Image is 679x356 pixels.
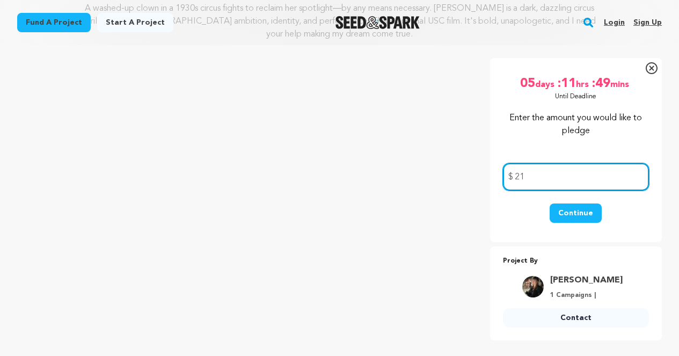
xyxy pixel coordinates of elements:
span: 05 [520,75,535,92]
button: Continue [550,204,602,223]
a: Login [604,14,625,31]
span: $ [508,171,513,184]
img: Seed&Spark Logo Dark Mode [335,16,420,29]
p: 1 Campaigns | [550,291,623,300]
span: days [535,75,557,92]
span: hrs [576,75,591,92]
img: a71ff16225df04d0.jpg [522,276,544,297]
a: Start a project [97,13,173,32]
p: Enter the amount you would like to pledge [503,112,649,137]
a: Seed&Spark Homepage [335,16,420,29]
p: Project By [503,255,649,267]
span: :11 [557,75,576,92]
span: :49 [591,75,610,92]
span: mins [610,75,631,92]
a: Sign up [633,14,662,31]
a: Fund a project [17,13,91,32]
a: Contact [503,308,649,328]
a: Goto Elise Garner profile [550,274,623,287]
p: Until Deadline [555,92,596,101]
